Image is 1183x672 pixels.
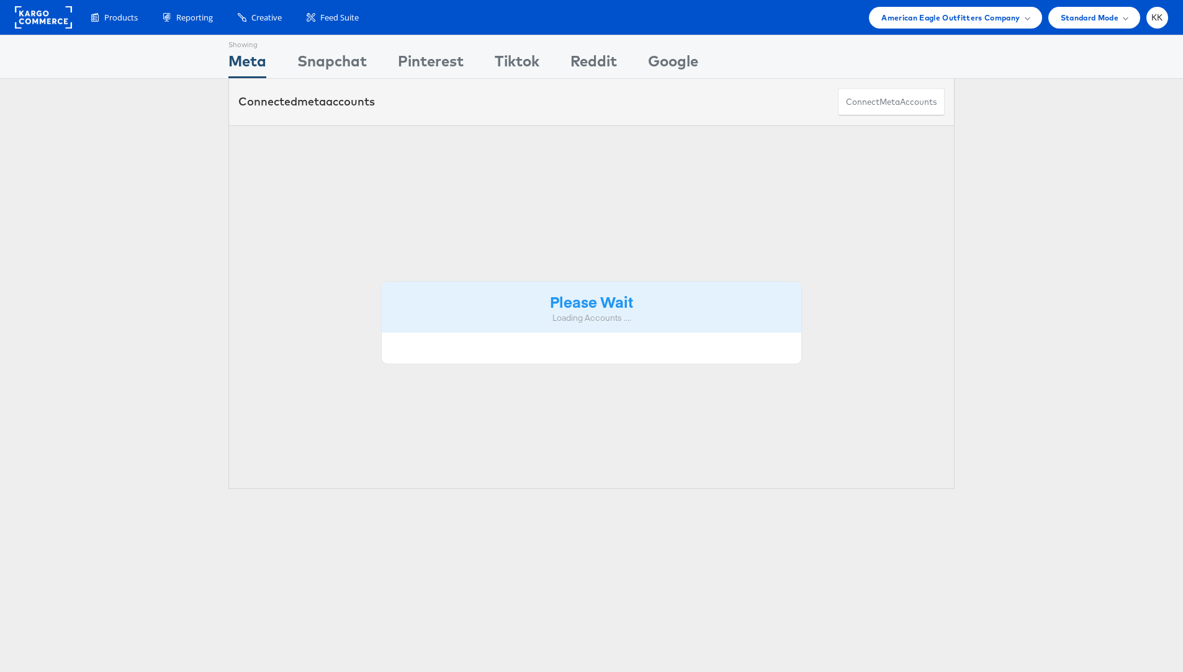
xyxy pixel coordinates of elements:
[391,312,792,324] div: Loading Accounts ....
[1061,11,1118,24] span: Standard Mode
[320,12,359,24] span: Feed Suite
[881,11,1020,24] span: American Eagle Outfitters Company
[104,12,138,24] span: Products
[228,35,266,50] div: Showing
[228,50,266,78] div: Meta
[398,50,464,78] div: Pinterest
[648,50,698,78] div: Google
[238,94,375,110] div: Connected accounts
[297,94,326,109] span: meta
[838,88,945,116] button: ConnectmetaAccounts
[176,12,213,24] span: Reporting
[550,291,633,311] strong: Please Wait
[570,50,617,78] div: Reddit
[879,96,900,108] span: meta
[1151,14,1163,22] span: KK
[495,50,539,78] div: Tiktok
[297,50,367,78] div: Snapchat
[251,12,282,24] span: Creative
